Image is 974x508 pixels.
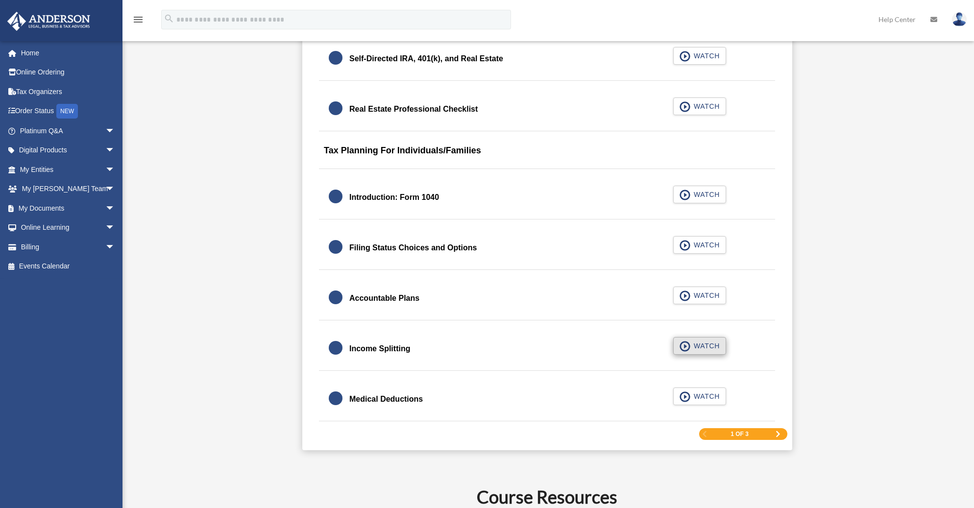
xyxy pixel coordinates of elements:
[7,237,130,257] a: Billingarrow_drop_down
[349,191,439,204] div: Introduction: Form 1040
[730,431,749,437] span: 1 of 3
[673,337,726,355] button: WATCH
[105,141,125,161] span: arrow_drop_down
[349,52,503,66] div: Self-Directed IRA, 401(k), and Real Estate
[952,12,967,26] img: User Pic
[691,341,720,351] span: WATCH
[329,97,765,121] a: Real Estate Professional Checklist WATCH
[132,17,144,25] a: menu
[7,101,130,121] a: Order StatusNEW
[691,391,720,401] span: WATCH
[673,97,726,115] button: WATCH
[673,236,726,254] button: WATCH
[691,190,720,199] span: WATCH
[349,241,477,255] div: Filing Status Choices and Options
[105,218,125,238] span: arrow_drop_down
[132,14,144,25] i: menu
[349,392,423,406] div: Medical Deductions
[673,387,726,405] button: WATCH
[673,47,726,65] button: WATCH
[329,337,765,361] a: Income Splitting WATCH
[673,287,726,304] button: WATCH
[7,257,130,276] a: Events Calendar
[673,186,726,203] button: WATCH
[7,198,130,218] a: My Documentsarrow_drop_down
[329,236,765,260] a: Filing Status Choices and Options WATCH
[164,13,174,24] i: search
[329,287,765,310] a: Accountable Plans WATCH
[105,160,125,180] span: arrow_drop_down
[7,141,130,160] a: Digital Productsarrow_drop_down
[56,104,78,119] div: NEW
[105,179,125,199] span: arrow_drop_down
[7,63,130,82] a: Online Ordering
[691,290,720,300] span: WATCH
[691,51,720,61] span: WATCH
[7,43,130,63] a: Home
[7,121,130,141] a: Platinum Q&Aarrow_drop_down
[691,101,720,111] span: WATCH
[349,342,410,356] div: Income Splitting
[7,160,130,179] a: My Entitiesarrow_drop_down
[329,387,765,411] a: Medical Deductions WATCH
[691,240,720,250] span: WATCH
[105,121,125,141] span: arrow_drop_down
[7,179,130,199] a: My [PERSON_NAME] Teamarrow_drop_down
[349,102,478,116] div: Real Estate Professional Checklist
[105,237,125,257] span: arrow_drop_down
[7,82,130,101] a: Tax Organizers
[7,218,130,238] a: Online Learningarrow_drop_down
[329,47,765,71] a: Self-Directed IRA, 401(k), and Real Estate WATCH
[775,431,781,437] a: Next Page
[105,198,125,218] span: arrow_drop_down
[319,138,775,169] div: Tax Planning For Individuals/Families
[329,186,765,209] a: Introduction: Form 1040 WATCH
[4,12,93,31] img: Anderson Advisors Platinum Portal
[349,291,419,305] div: Accountable Plans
